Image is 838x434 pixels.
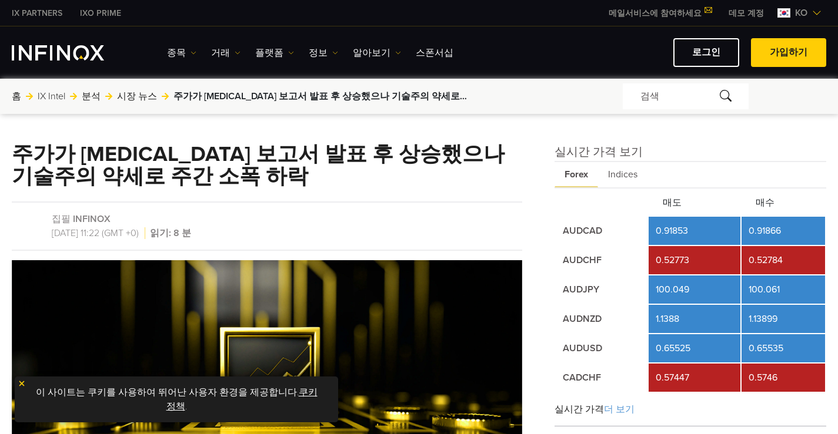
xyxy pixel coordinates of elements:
span: 집필 [52,213,71,225]
span: Forex [555,162,598,187]
span: Indices [598,162,647,187]
td: 0.52773 [649,246,740,274]
img: yellow close icon [18,379,26,388]
td: 0.5746 [742,364,825,392]
a: 홈 [12,89,21,103]
span: 더 보기 [604,403,635,415]
img: arrow-right [162,93,169,100]
td: 0.52784 [742,246,825,274]
a: 가입하기 [751,38,826,67]
td: 100.061 [742,275,825,304]
a: INFINOX [3,7,71,19]
td: 100.049 [649,275,740,304]
span: 읽기: 8 분 [148,227,191,239]
a: IX Intel [38,89,65,103]
img: arrow-right [105,93,112,100]
a: 정보 [309,46,338,60]
a: 스폰서십 [416,46,453,60]
td: AUDUSD [556,334,647,362]
th: 매수 [742,190,825,216]
td: AUDJPY [556,275,647,304]
span: [DATE] 11:22 (GMT +0) [52,227,145,239]
a: 메일서비스에 참여하세요 [600,8,720,18]
img: arrow-right [70,93,77,100]
a: 플랫폼 [255,46,294,60]
a: INFINOX MENU [720,7,773,19]
div: 실시간 가격 [555,393,826,426]
td: 0.91866 [742,217,825,245]
span: ko [790,6,812,20]
a: 로그인 [673,38,739,67]
img: arrow-right [26,93,33,100]
td: AUDCAD [556,217,647,245]
a: INFINOX Logo [12,45,132,60]
td: 1.13899 [742,305,825,333]
td: 0.91853 [649,217,740,245]
td: AUDNZD [556,305,647,333]
h4: 실시간 가격 보기 [555,143,826,161]
td: 1.1388 [649,305,740,333]
th: 매도 [649,190,740,216]
div: 검색 [623,83,749,109]
a: INFINOX [73,213,111,225]
a: 종목 [167,46,196,60]
span: 주가가 [MEDICAL_DATA] 보고서 발표 후 상승했으나 기술주의 약세로 주간 소폭 하락 [173,89,468,103]
a: INFINOX [71,7,130,19]
p: 이 사이트는 쿠키를 사용하여 뛰어난 사용자 환경을 제공합니다. . [21,382,332,416]
td: 0.65525 [649,334,740,362]
td: 0.57447 [649,364,740,392]
td: CADCHF [556,364,647,392]
h1: 주가가 PCE 보고서 발표 후 상승했으나 기술주의 약세로 주간 소폭 하락 [12,143,522,188]
td: 0.65535 [742,334,825,362]
a: 분석 [82,89,101,103]
td: AUDCHF [556,246,647,274]
a: 알아보기 [353,46,401,60]
a: 거래 [211,46,241,60]
a: 시장 뉴스 [117,89,157,103]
